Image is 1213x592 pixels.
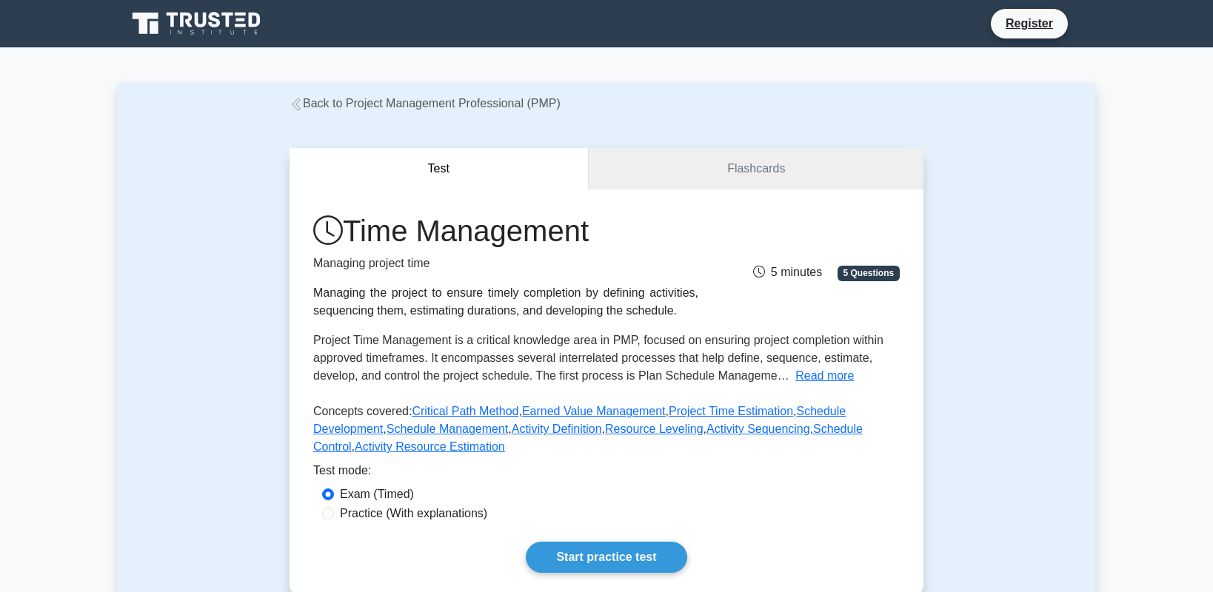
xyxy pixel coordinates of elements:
[340,505,487,522] label: Practice (With explanations)
[753,266,822,278] span: 5 minutes
[387,423,509,435] a: Schedule Management
[355,440,505,453] a: Activity Resource Estimation
[313,284,698,320] div: Managing the project to ensure timely completion by defining activities, sequencing them, estimat...
[313,462,900,485] div: Test mode:
[589,148,923,190] a: Flashcards
[290,97,561,110] a: Back to Project Management Professional (PMP)
[290,148,589,190] button: Test
[838,266,900,280] span: 5 Questions
[313,255,698,272] p: Managing project time
[313,334,883,382] span: Project Time Management is a critical knowledge area in PMP, focused on ensuring project completi...
[313,403,900,462] p: Concepts covered: , , , , , , , , ,
[706,423,810,435] a: Activity Sequencing
[997,14,1062,33] a: Register
[669,405,793,417] a: Project Time Estimation
[412,405,518,417] a: Critical Path Method
[512,423,602,435] a: Activity Definition
[313,423,863,453] a: Schedule Control
[340,485,414,503] label: Exam (Timed)
[795,367,854,385] button: Read more
[522,405,666,417] a: Earned Value Management
[526,542,686,573] a: Start practice test
[313,213,698,249] h1: Time Management
[605,423,704,435] a: Resource Leveling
